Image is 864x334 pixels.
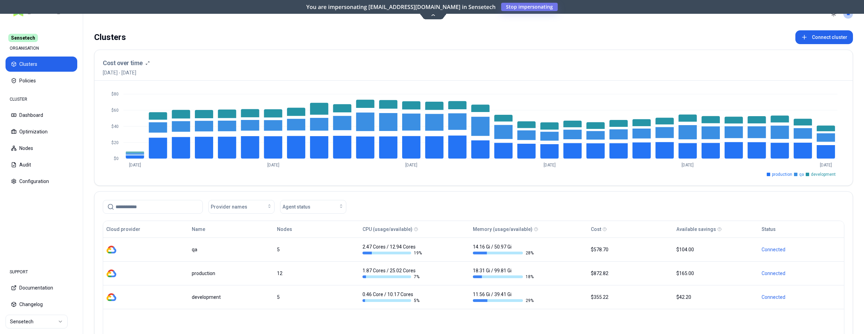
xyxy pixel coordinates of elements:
div: production [192,270,271,277]
tspan: [DATE] [820,163,832,168]
tspan: [DATE] [267,163,279,168]
h3: Cost over time [103,58,143,68]
button: Memory (usage/available) [473,222,533,236]
tspan: [DATE] [544,163,556,168]
button: Provider names [208,200,275,214]
tspan: [DATE] [405,163,417,168]
div: 29 % [473,298,534,303]
div: $104.00 [676,246,756,253]
div: 18.31 Gi / 99.81 Gi [473,267,534,280]
div: $578.70 [591,246,670,253]
button: Nodes [6,141,77,156]
div: 2.47 Cores / 12.94 Cores [363,243,423,256]
button: Nodes [277,222,292,236]
button: CPU (usage/available) [363,222,413,236]
div: SUPPORT [6,265,77,279]
div: 18 % [473,274,534,280]
tspan: $0 [114,156,119,161]
span: qa [799,172,804,177]
div: 0.46 Core / 10.17 Cores [363,291,423,303]
tspan: $20 [111,140,119,145]
div: $165.00 [676,270,756,277]
div: Connected [762,246,841,253]
div: $42.20 [676,294,756,301]
div: 11.56 Gi / 39.41 Gi [473,291,534,303]
div: ORGANISATION [6,41,77,55]
tspan: $40 [111,124,119,129]
div: CLUSTER [6,92,77,106]
tspan: [DATE] [129,163,141,168]
span: production [772,172,792,177]
tspan: $80 [111,92,119,97]
span: Provider names [211,203,247,210]
div: 5 [277,246,356,253]
button: Agent status [280,200,346,214]
span: Agent status [282,203,310,210]
div: Status [762,226,776,233]
button: Audit [6,157,77,172]
tspan: $60 [111,108,119,113]
div: Connected [762,270,841,277]
div: 1.87 Cores / 25.02 Cores [363,267,423,280]
button: Configuration [6,174,77,189]
button: Optimization [6,124,77,139]
span: [DATE] - [DATE] [103,69,150,76]
div: 14.16 Gi / 50.97 Gi [473,243,534,256]
img: gcp [106,292,117,302]
div: $872.82 [591,270,670,277]
button: Clusters [6,57,77,72]
button: Policies [6,73,77,88]
img: gcp [106,268,117,279]
div: 5 % [363,298,423,303]
div: 12 [277,270,356,277]
button: Available savings [676,222,716,236]
span: Sensetech [8,34,38,42]
div: 28 % [473,250,534,256]
button: Dashboard [6,108,77,123]
div: qa [192,246,271,253]
button: Cloud provider [106,222,140,236]
div: Clusters [94,30,126,44]
div: 19 % [363,250,423,256]
button: Changelog [6,297,77,312]
button: Name [192,222,205,236]
div: 7 % [363,274,423,280]
button: Connect cluster [795,30,853,44]
img: gcp [106,244,117,255]
div: development [192,294,271,301]
div: $355.22 [591,294,670,301]
div: 5 [277,294,356,301]
button: Documentation [6,280,77,295]
span: development [811,172,836,177]
button: Cost [591,222,601,236]
div: Connected [762,294,841,301]
tspan: [DATE] [682,163,694,168]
